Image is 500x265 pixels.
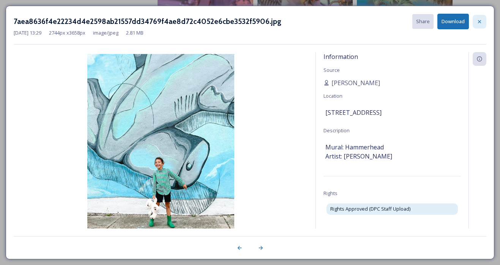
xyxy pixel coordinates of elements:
[325,143,392,161] span: Mural: Hammerhead Artist: [PERSON_NAME]
[437,14,469,29] button: Download
[49,29,85,36] span: 2744 px x 3658 px
[323,52,358,61] span: Information
[331,78,380,87] span: [PERSON_NAME]
[126,29,144,36] span: 2.81 MB
[325,108,382,117] span: [STREET_ADDRESS]
[14,16,281,27] h3: 7aea8636f4e22234d4e2598ab21557dd34769f4ae8d72c4052e6cbe3532f5906.jpg
[93,29,118,36] span: image/jpeg
[323,190,338,197] span: Rights
[412,14,434,29] button: Share
[14,29,41,36] span: [DATE] 13:29
[323,67,340,73] span: Source
[323,92,342,99] span: Location
[323,127,350,134] span: Description
[330,205,410,213] span: Rights Approved (DPC Staff Upload)
[14,54,308,251] img: 7aea8636f4e22234d4e2598ab21557dd34769f4ae8d72c4052e6cbe3532f5906.jpg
